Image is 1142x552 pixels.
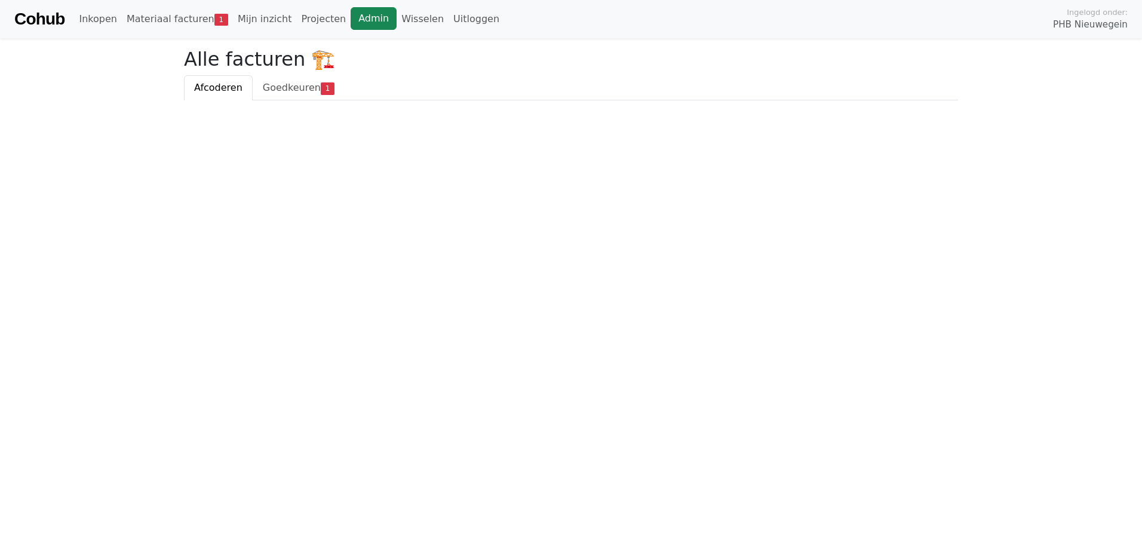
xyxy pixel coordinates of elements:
[321,82,334,94] span: 1
[74,7,121,31] a: Inkopen
[351,7,397,30] a: Admin
[449,7,504,31] a: Uitloggen
[184,75,253,100] a: Afcoderen
[184,48,958,70] h2: Alle facturen 🏗️
[194,82,242,93] span: Afcoderen
[253,75,345,100] a: Goedkeuren1
[214,14,228,26] span: 1
[263,82,321,93] span: Goedkeuren
[296,7,351,31] a: Projecten
[122,7,233,31] a: Materiaal facturen1
[233,7,297,31] a: Mijn inzicht
[1067,7,1128,18] span: Ingelogd onder:
[1053,18,1128,32] span: PHB Nieuwegein
[397,7,449,31] a: Wisselen
[14,5,65,33] a: Cohub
